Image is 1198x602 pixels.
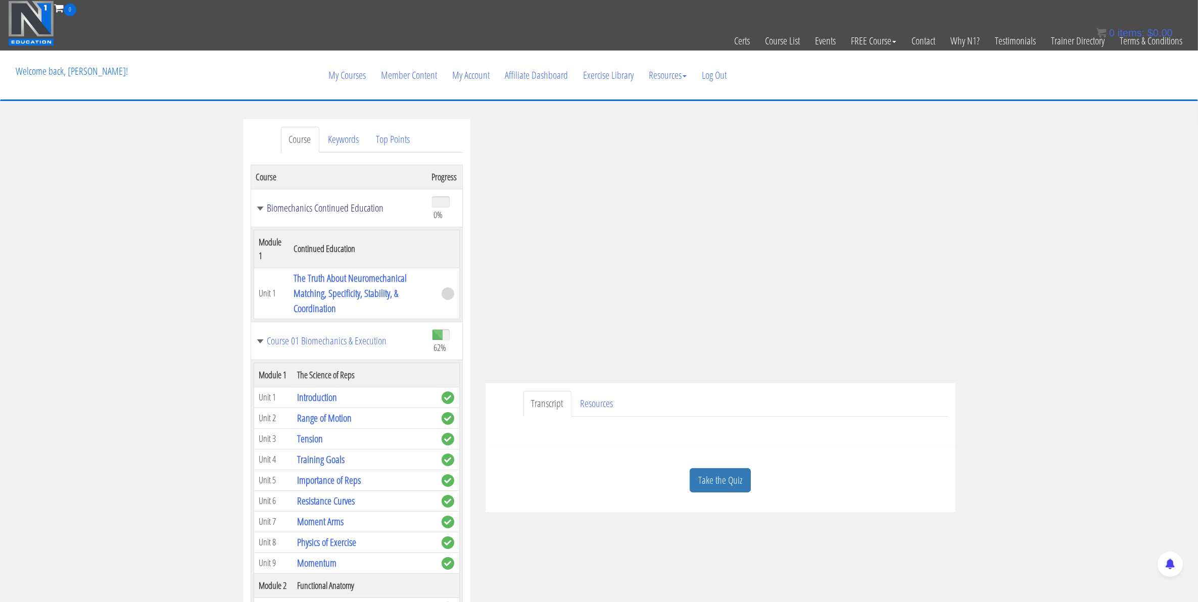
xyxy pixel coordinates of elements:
[373,51,445,99] a: Member Content
[297,494,355,508] a: Resistance Curves
[442,391,454,404] span: complete
[254,532,292,553] td: Unit 8
[320,127,367,153] a: Keywords
[445,51,497,99] a: My Account
[294,271,407,315] a: The Truth About Neuromechanical Matching, Specificity, Stability, & Coordination
[442,433,454,445] span: complete
[442,412,454,425] span: complete
[321,51,373,99] a: My Courses
[254,470,292,490] td: Unit 5
[987,16,1043,66] a: Testimonials
[254,553,292,573] td: Unit 9
[427,165,463,189] th: Progress
[1147,27,1153,38] span: $
[254,408,292,428] td: Unit 2
[442,516,454,528] span: complete
[251,165,427,189] th: Course
[297,432,323,445] a: Tension
[292,363,437,387] th: The Science of Reps
[297,390,337,404] a: Introduction
[442,495,454,508] span: complete
[254,449,292,470] td: Unit 4
[1112,16,1190,66] a: Terms & Conditions
[1109,27,1115,38] span: 0
[497,51,576,99] a: Affiliate Dashboard
[254,230,289,268] th: Module 1
[943,16,987,66] a: Why N1?
[807,16,843,66] a: Events
[757,16,807,66] a: Course List
[641,51,694,99] a: Resources
[368,127,418,153] a: Top Points
[256,203,422,213] a: Biomechanics Continued Education
[904,16,943,66] a: Contact
[1043,16,1112,66] a: Trainer Directory
[727,16,757,66] a: Certs
[256,336,422,346] a: Course 01 Biomechanics & Execution
[1096,28,1107,38] img: icon11.png
[1147,27,1173,38] bdi: 0.00
[297,515,344,528] a: Moment Arms
[434,342,447,353] span: 62%
[1118,27,1144,38] span: items:
[523,391,571,417] a: Transcript
[254,428,292,449] td: Unit 3
[572,391,621,417] a: Resources
[694,51,734,99] a: Log Out
[254,268,289,319] td: Unit 1
[297,556,337,570] a: Momentum
[843,16,904,66] a: FREE Course
[254,387,292,408] td: Unit 1
[442,474,454,487] span: complete
[442,536,454,549] span: complete
[254,363,292,387] th: Module 1
[576,51,641,99] a: Exercise Library
[297,535,356,549] a: Physics of Exercise
[64,4,76,16] span: 0
[54,1,76,15] a: 0
[292,573,437,597] th: Functional Anatomy
[254,490,292,511] td: Unit 6
[254,573,292,597] th: Module 2
[1096,27,1173,38] a: 0 items: $0.00
[8,51,135,91] p: Welcome back, [PERSON_NAME]!
[434,209,443,220] span: 0%
[8,1,54,46] img: n1-education
[297,453,345,466] a: Training Goals
[289,230,436,268] th: Continued Education
[254,511,292,532] td: Unit 7
[690,468,751,493] a: Take the Quiz
[442,454,454,466] span: complete
[297,411,352,425] a: Range of Motion
[442,557,454,570] span: complete
[281,127,319,153] a: Course
[297,473,361,487] a: Importance of Reps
